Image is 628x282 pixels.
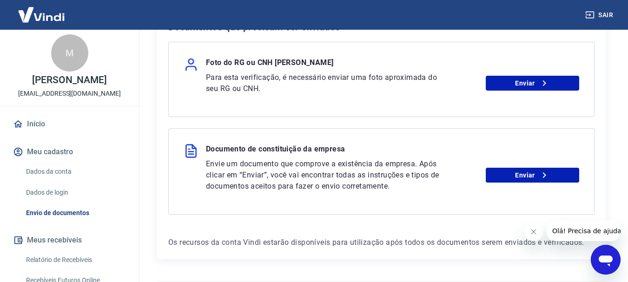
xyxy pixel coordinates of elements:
img: file.3f2e98d22047474d3a157069828955b5.svg [184,144,198,158]
iframe: Mensagem da empresa [547,221,621,241]
iframe: Fechar mensagem [524,223,543,241]
button: Meu cadastro [11,142,128,162]
button: Meus recebíveis [11,230,128,250]
p: Foto do RG ou CNH [PERSON_NAME] [206,57,333,72]
a: Enviar [486,76,579,91]
a: Dados de login [22,183,128,202]
a: Envio de documentos [22,203,128,223]
a: Relatório de Recebíveis [22,250,128,269]
p: Os recursos da conta Vindi estarão disponíveis para utilização após todos os documentos serem env... [168,237,595,248]
p: [EMAIL_ADDRESS][DOMAIN_NAME] [18,89,121,98]
p: [PERSON_NAME] [32,75,106,85]
a: Dados da conta [22,162,128,181]
img: user.af206f65c40a7206969b71a29f56cfb7.svg [184,57,198,72]
button: Sair [583,7,617,24]
div: M [51,34,88,72]
a: Início [11,114,128,134]
span: Olá! Precisa de ajuda? [6,7,78,14]
p: Envie um documento que comprove a existência da empresa. Após clicar em “Enviar”, você vai encont... [206,158,449,192]
img: Vindi [11,0,72,29]
p: Para esta verificação, é necessário enviar uma foto aproximada do seu RG ou CNH. [206,72,449,94]
iframe: Botão para abrir a janela de mensagens [591,245,621,275]
a: Enviar [486,168,579,183]
p: Documento de constituição da empresa [206,144,345,158]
